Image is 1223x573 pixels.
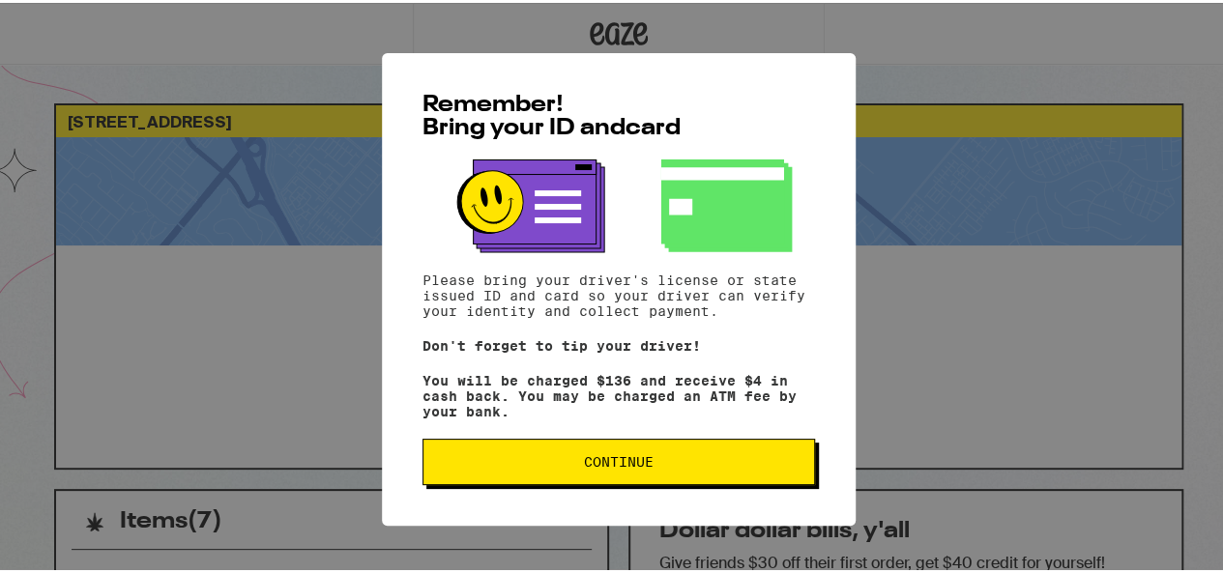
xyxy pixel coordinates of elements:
p: Please bring your driver's license or state issued ID and card so your driver can verify your ide... [422,270,815,316]
span: Continue [584,452,654,466]
p: You will be charged $136 and receive $4 in cash back. You may be charged an ATM fee by your bank. [422,370,815,416]
span: Remember! Bring your ID and card [422,91,681,137]
button: Continue [422,436,815,482]
p: Don't forget to tip your driver! [422,335,815,351]
span: Hi. Need any help? [12,14,139,29]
